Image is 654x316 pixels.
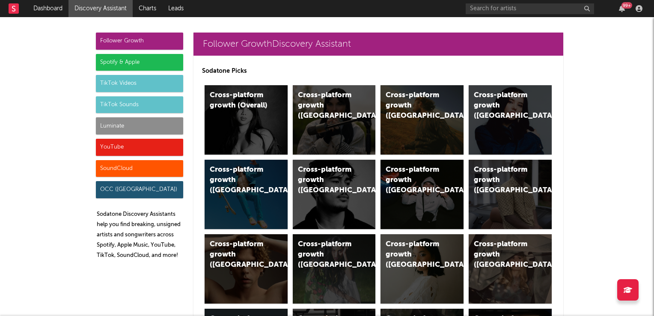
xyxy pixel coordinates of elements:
[205,234,288,304] a: Cross-platform growth ([GEOGRAPHIC_DATA])
[202,66,555,76] p: Sodatone Picks
[386,165,444,196] div: Cross-platform growth ([GEOGRAPHIC_DATA]/GSA)
[210,165,268,196] div: Cross-platform growth ([GEOGRAPHIC_DATA])
[469,234,552,304] a: Cross-platform growth ([GEOGRAPHIC_DATA])
[298,165,356,196] div: Cross-platform growth ([GEOGRAPHIC_DATA])
[298,90,356,121] div: Cross-platform growth ([GEOGRAPHIC_DATA])
[210,239,268,270] div: Cross-platform growth ([GEOGRAPHIC_DATA])
[96,75,183,92] div: TikTok Videos
[96,160,183,177] div: SoundCloud
[96,33,183,50] div: Follower Growth
[469,85,552,155] a: Cross-platform growth ([GEOGRAPHIC_DATA])
[474,239,532,270] div: Cross-platform growth ([GEOGRAPHIC_DATA])
[621,2,632,9] div: 99 +
[469,160,552,229] a: Cross-platform growth ([GEOGRAPHIC_DATA])
[96,117,183,134] div: Luminate
[619,5,625,12] button: 99+
[466,3,594,14] input: Search for artists
[386,90,444,121] div: Cross-platform growth ([GEOGRAPHIC_DATA])
[205,160,288,229] a: Cross-platform growth ([GEOGRAPHIC_DATA])
[97,209,183,261] p: Sodatone Discovery Assistants help you find breaking, unsigned artists and songwriters across Spo...
[193,33,563,56] a: Follower GrowthDiscovery Assistant
[293,85,376,155] a: Cross-platform growth ([GEOGRAPHIC_DATA])
[205,85,288,155] a: Cross-platform growth (Overall)
[474,90,532,121] div: Cross-platform growth ([GEOGRAPHIC_DATA])
[210,90,268,111] div: Cross-platform growth (Overall)
[298,239,356,270] div: Cross-platform growth ([GEOGRAPHIC_DATA])
[96,54,183,71] div: Spotify & Apple
[96,139,183,156] div: YouTube
[381,234,464,304] a: Cross-platform growth ([GEOGRAPHIC_DATA])
[381,160,464,229] a: Cross-platform growth ([GEOGRAPHIC_DATA]/GSA)
[381,85,464,155] a: Cross-platform growth ([GEOGRAPHIC_DATA])
[386,239,444,270] div: Cross-platform growth ([GEOGRAPHIC_DATA])
[474,165,532,196] div: Cross-platform growth ([GEOGRAPHIC_DATA])
[293,160,376,229] a: Cross-platform growth ([GEOGRAPHIC_DATA])
[96,181,183,198] div: OCC ([GEOGRAPHIC_DATA])
[96,96,183,113] div: TikTok Sounds
[293,234,376,304] a: Cross-platform growth ([GEOGRAPHIC_DATA])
